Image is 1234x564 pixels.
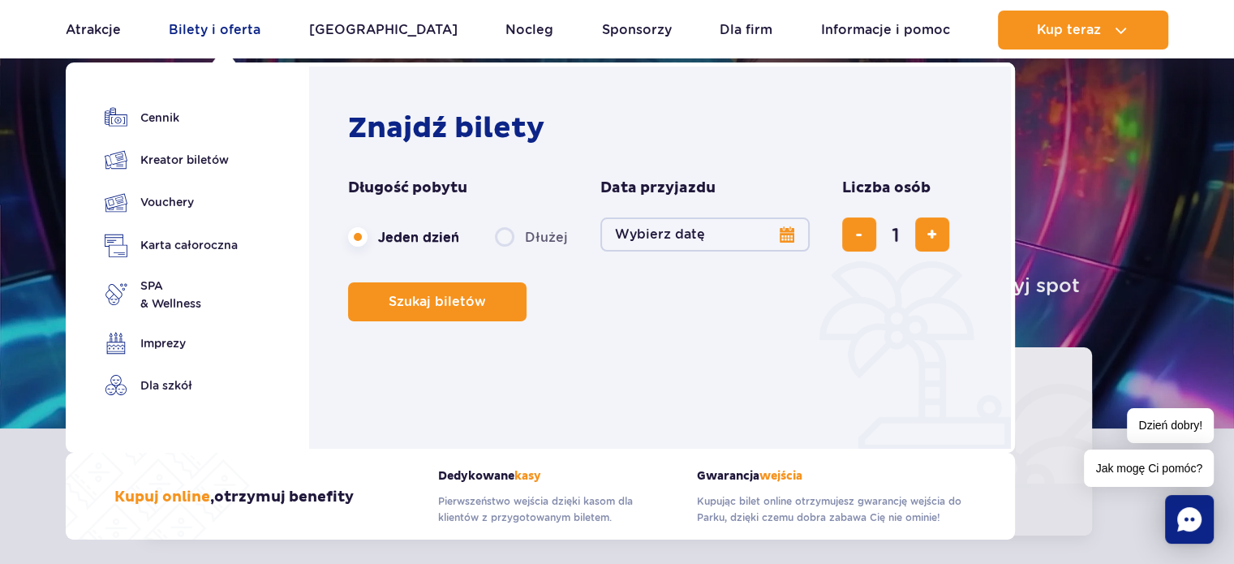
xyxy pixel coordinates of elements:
[169,11,260,50] a: Bilety i oferta
[140,277,201,312] span: SPA & Wellness
[438,493,673,526] p: Pierwszeństwo wejścia dzięki kasom dla klientów z przygotowanym biletem.
[1037,23,1101,37] span: Kup teraz
[998,11,1168,50] button: Kup teraz
[438,469,673,483] strong: Dedykowane
[348,179,467,198] span: Długość pobytu
[600,179,716,198] span: Data przyjazdu
[876,215,915,254] input: liczba biletów
[505,11,553,50] a: Nocleg
[697,469,966,483] strong: Gwarancja
[114,488,354,507] h3: , otrzymuj benefity
[495,220,568,254] label: Dłużej
[66,11,121,50] a: Atrakcje
[842,217,876,252] button: usuń bilet
[821,11,950,50] a: Informacje i pomoc
[348,110,980,146] h2: Znajdź bilety
[105,191,238,214] a: Vouchery
[105,149,238,171] a: Kreator biletów
[1165,495,1214,544] div: Chat
[600,217,810,252] button: Wybierz datę
[348,282,527,321] button: Szukaj biletów
[348,220,459,254] label: Jeden dzień
[842,179,931,198] span: Liczba osób
[720,11,772,50] a: Dla firm
[1127,408,1214,443] span: Dzień dobry!
[105,106,238,129] a: Cennik
[105,277,238,312] a: SPA& Wellness
[309,11,458,50] a: [GEOGRAPHIC_DATA]
[389,295,486,309] span: Szukaj biletów
[915,217,949,252] button: dodaj bilet
[697,493,966,526] p: Kupując bilet online otrzymujesz gwarancję wejścia do Parku, dzięki czemu dobra zabawa Cię nie om...
[514,469,541,483] span: kasy
[348,179,980,321] form: Planowanie wizyty w Park of Poland
[114,488,210,506] span: Kupuj online
[105,374,238,397] a: Dla szkół
[1084,450,1214,487] span: Jak mogę Ci pomóc?
[105,332,238,355] a: Imprezy
[759,469,802,483] span: wejścia
[105,234,238,257] a: Karta całoroczna
[602,11,672,50] a: Sponsorzy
